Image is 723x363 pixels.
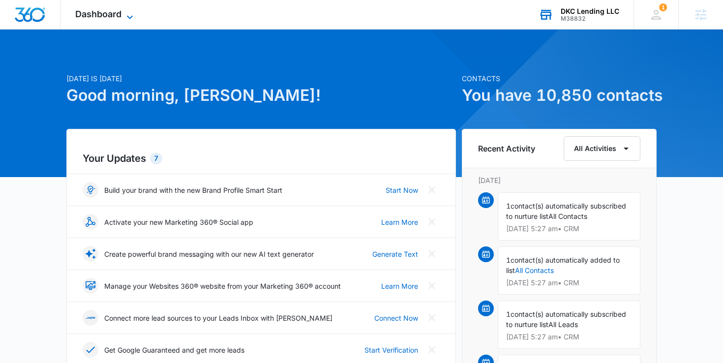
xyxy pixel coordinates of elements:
div: account name [561,7,619,15]
p: [DATE] 5:27 am • CRM [506,279,632,286]
span: contact(s) automatically subscribed to nurture list [506,202,626,220]
a: Generate Text [372,249,418,259]
p: [DATE] [478,175,640,185]
a: All Contacts [515,266,554,274]
span: All Leads [548,320,578,329]
p: Manage your Websites 360® website from your Marketing 360® account [104,281,341,291]
p: Connect more lead sources to your Leads Inbox with [PERSON_NAME] [104,313,332,323]
h1: You have 10,850 contacts [462,84,657,107]
h2: Your Updates [83,151,440,166]
span: 1 [506,256,511,264]
p: Contacts [462,73,657,84]
p: Get Google Guaranteed and get more leads [104,345,244,355]
p: Activate your new Marketing 360® Social app [104,217,253,227]
p: Build your brand with the new Brand Profile Smart Start [104,185,282,195]
button: Close [424,182,440,198]
a: Connect Now [374,313,418,323]
span: Dashboard [75,9,121,19]
a: Start Now [386,185,418,195]
h1: Good morning, [PERSON_NAME]! [66,84,456,107]
a: Learn More [381,281,418,291]
p: Create powerful brand messaging with our new AI text generator [104,249,314,259]
a: Learn More [381,217,418,227]
h6: Recent Activity [478,143,535,154]
span: 1 [506,310,511,318]
button: Close [424,310,440,326]
span: 1 [506,202,511,210]
a: Start Verification [364,345,418,355]
button: Close [424,278,440,294]
span: 1 [659,3,667,11]
p: [DATE] 5:27 am • CRM [506,333,632,340]
button: Close [424,246,440,262]
p: [DATE] is [DATE] [66,73,456,84]
span: contact(s) automatically added to list [506,256,620,274]
button: All Activities [564,136,640,161]
p: [DATE] 5:27 am • CRM [506,225,632,232]
div: account id [561,15,619,22]
span: contact(s) automatically subscribed to nurture list [506,310,626,329]
button: Close [424,214,440,230]
span: All Contacts [548,212,587,220]
div: notifications count [659,3,667,11]
button: Close [424,342,440,358]
div: 7 [150,152,162,164]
